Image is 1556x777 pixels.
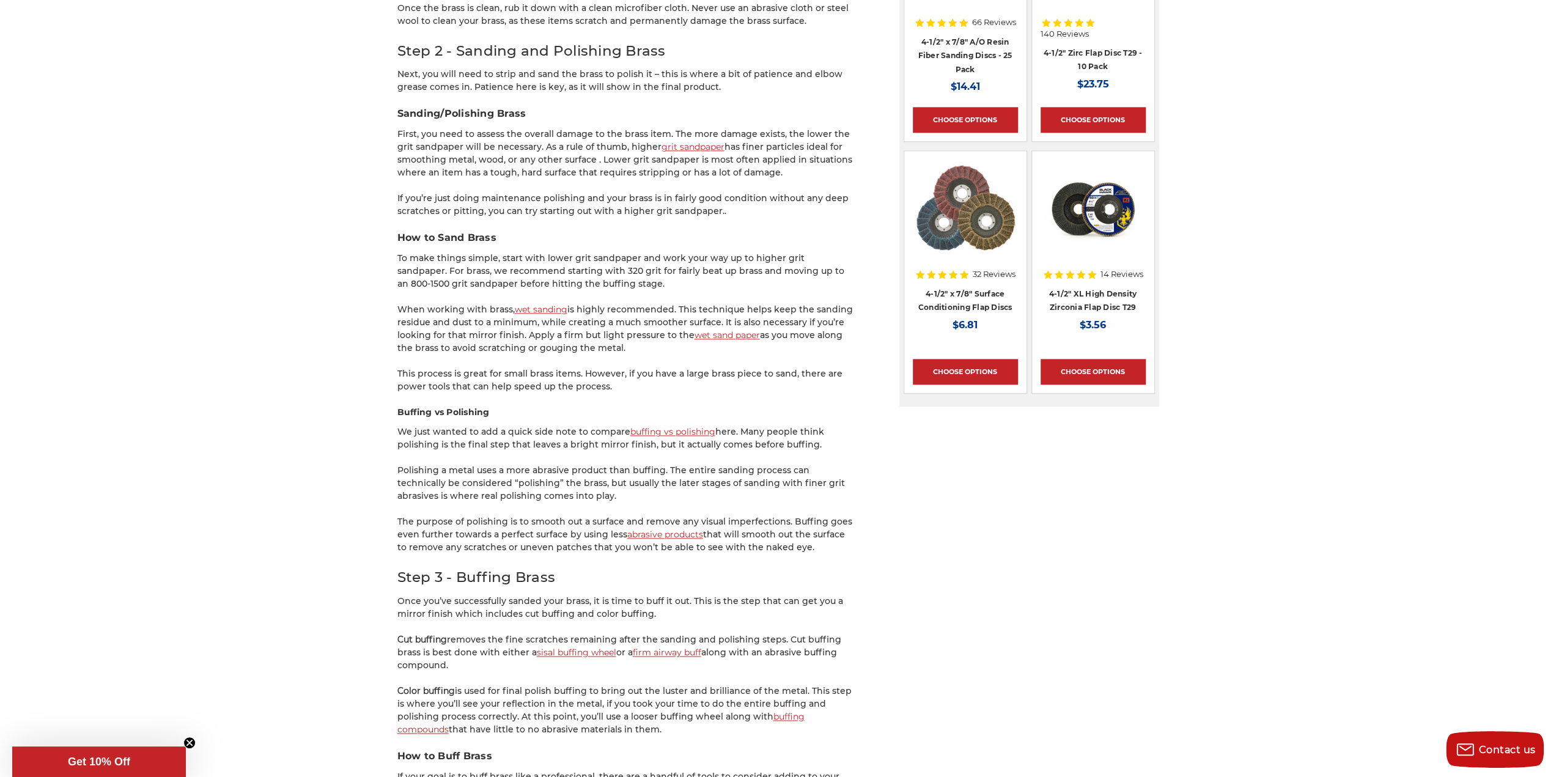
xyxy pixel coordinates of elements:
a: Choose Options [913,107,1018,133]
p: To make things simple, start with lower grit sandpaper and work your way up to higher grit sandpa... [397,252,856,290]
span: $14.41 [951,81,980,92]
img: 4-1/2" XL High Density Zirconia Flap Disc T29 [1044,160,1142,257]
div: Get 10% OffClose teaser [12,746,186,777]
a: buffing compounds [397,711,805,735]
a: wet sanding [515,304,567,315]
h3: Sanding/Polishing Brass [397,106,856,121]
a: 4-1/2" x 7/8" Surface Conditioning Flap Discs [918,289,1012,312]
p: If you’re just doing maintenance polishing and your brass is in fairly good condition without any... [397,192,856,218]
h2: Step 3 - Buffing Brass [397,567,856,588]
h4: Buffing vs Polishing [397,406,856,419]
a: firm airway buff [633,647,701,658]
a: Scotch brite flap discs [913,160,1018,265]
button: Close teaser [183,737,196,749]
a: abrasive products [627,529,703,540]
span: Get 10% Off [68,756,130,768]
img: Scotch brite flap discs [915,160,1015,257]
span: $6.81 [953,319,978,331]
a: 4-1/2" Zirc Flap Disc T29 - 10 Pack [1044,48,1143,72]
p: Polishing a metal uses a more abrasive product than buffing. The entire sanding process can techn... [397,464,856,503]
p: removes the fine scratches remaining after the sanding and polishing steps. Cut buffing brass is ... [397,633,856,672]
a: 4-1/2" x 7/8" A/O Resin Fiber Sanding Discs - 25 Pack [918,37,1012,74]
strong: Cut buffing [397,634,447,645]
a: sisal buffing wheel [537,647,616,658]
a: 4-1/2" XL High Density Zirconia Flap Disc T29 [1041,160,1146,265]
p: is used for final polish buffing to bring out the luster and brilliance of the metal. This step i... [397,685,856,736]
a: grit sandpaper [662,141,725,152]
h2: Step 2 - Sanding and Polishing Brass [397,40,856,62]
a: wet sand paper [695,330,760,341]
p: Next, you will need to strip and sand the brass to polish it – this is where a bit of patience an... [397,68,856,94]
span: 14 Reviews [1101,270,1143,278]
button: Contact us [1446,731,1544,768]
span: $23.75 [1077,78,1109,90]
p: We just wanted to add a quick side note to compare here. Many people think polishing is the final... [397,425,856,451]
span: 32 Reviews [973,270,1016,278]
h3: How to Buff Brass [397,749,856,764]
span: $3.56 [1080,319,1106,331]
p: This process is great for small brass items. However, if you have a large brass piece to sand, th... [397,367,856,393]
h3: How to Sand Brass [397,230,856,245]
p: When working with brass, is highly recommended. This technique helps keep the sanding residue and... [397,303,856,355]
a: buffing vs polishing [630,426,715,437]
span: Contact us [1479,744,1536,756]
p: Once the brass is clean, rub it down with a clean microfiber cloth. Never use an abrasive cloth o... [397,2,856,28]
span: 140 Reviews [1041,30,1089,38]
a: Choose Options [1041,359,1146,385]
p: Once you’ve successfully sanded your brass, it is time to buff it out. This is the step that can ... [397,595,856,620]
a: 4-1/2" XL High Density Zirconia Flap Disc T29 [1049,289,1137,312]
strong: Color buffing [397,685,455,696]
a: Choose Options [1041,107,1146,133]
p: First, you need to assess the overall damage to the brass item. The more damage exists, the lower... [397,128,856,179]
span: 66 Reviews [972,18,1016,26]
p: The purpose of polishing is to smooth out a surface and remove any visual imperfections. Buffing ... [397,515,856,554]
a: Choose Options [913,359,1018,385]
